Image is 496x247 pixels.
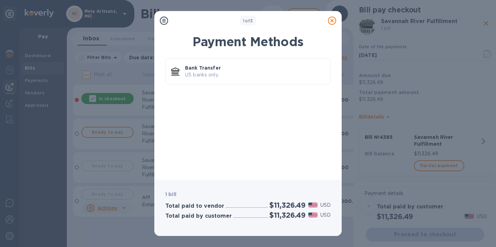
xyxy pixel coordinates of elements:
b: of 3 [243,18,253,23]
h2: $11,326.49 [269,211,306,219]
h1: Payment Methods [165,34,331,49]
p: USD [320,202,331,209]
img: USD [308,213,318,217]
h3: Total paid by customer [165,213,232,219]
p: Bank Transfer [185,64,325,71]
p: US banks only. [185,71,325,79]
img: USD [308,203,318,207]
b: 1 bill [165,192,176,197]
p: USD [320,212,331,219]
span: 1 [243,18,245,23]
h2: $11,326.49 [269,201,306,209]
h3: Total paid to vendor [165,203,224,209]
